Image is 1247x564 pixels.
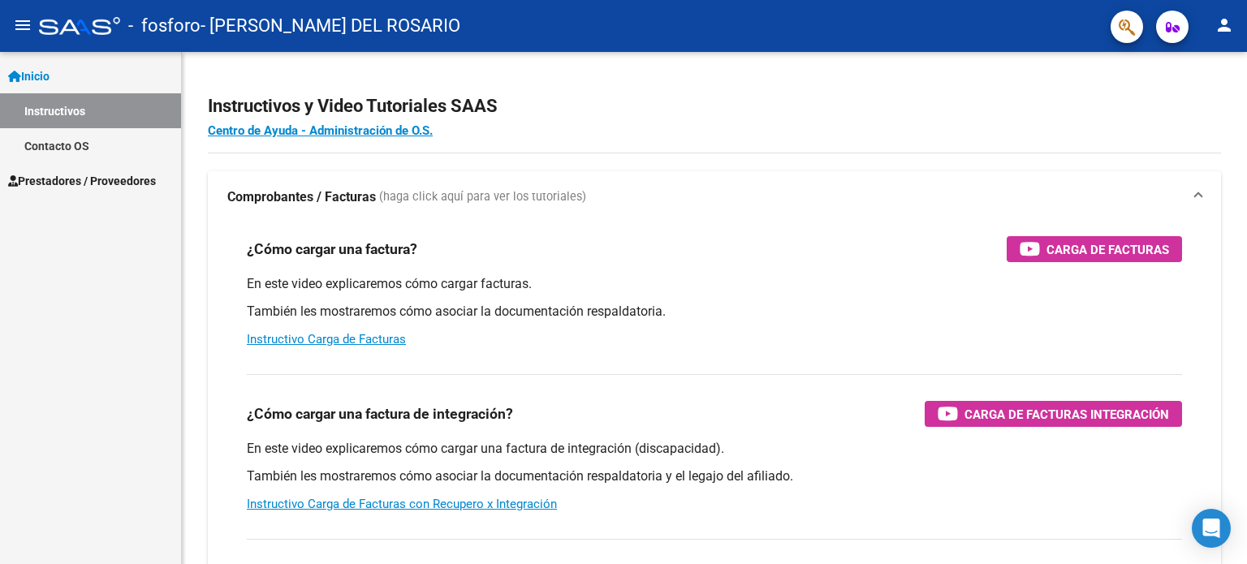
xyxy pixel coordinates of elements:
span: Carga de Facturas [1046,239,1169,260]
span: (haga click aquí para ver los tutoriales) [379,188,586,206]
span: - [PERSON_NAME] DEL ROSARIO [201,8,460,44]
h3: ¿Cómo cargar una factura? [247,238,417,260]
p: En este video explicaremos cómo cargar una factura de integración (discapacidad). [247,440,1182,458]
div: Open Intercom Messenger [1192,509,1231,548]
a: Instructivo Carga de Facturas con Recupero x Integración [247,497,557,511]
strong: Comprobantes / Facturas [227,188,376,206]
span: Inicio [8,67,50,85]
span: Prestadores / Proveedores [8,172,156,190]
span: - fosforo [128,8,201,44]
button: Carga de Facturas Integración [925,401,1182,427]
h2: Instructivos y Video Tutoriales SAAS [208,91,1221,122]
mat-icon: person [1215,15,1234,35]
p: En este video explicaremos cómo cargar facturas. [247,275,1182,293]
p: También les mostraremos cómo asociar la documentación respaldatoria y el legajo del afiliado. [247,467,1182,485]
a: Instructivo Carga de Facturas [247,332,406,347]
p: También les mostraremos cómo asociar la documentación respaldatoria. [247,303,1182,321]
button: Carga de Facturas [1007,236,1182,262]
mat-expansion-panel-header: Comprobantes / Facturas (haga click aquí para ver los tutoriales) [208,171,1221,223]
span: Carga de Facturas Integración [964,404,1169,424]
h3: ¿Cómo cargar una factura de integración? [247,403,513,425]
a: Centro de Ayuda - Administración de O.S. [208,123,433,138]
mat-icon: menu [13,15,32,35]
